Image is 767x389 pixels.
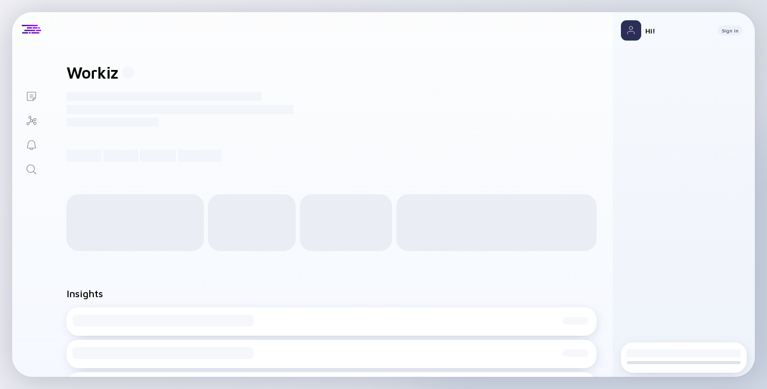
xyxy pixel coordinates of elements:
a: Investor Map [12,108,50,132]
img: Profile Picture [621,20,641,41]
a: Lists [12,83,50,108]
a: Search [12,156,50,181]
div: Hi! [645,26,710,35]
a: Reminders [12,132,50,156]
h1: Workiz [66,63,118,82]
h2: Insights [66,288,103,299]
button: Sign In [718,25,743,36]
